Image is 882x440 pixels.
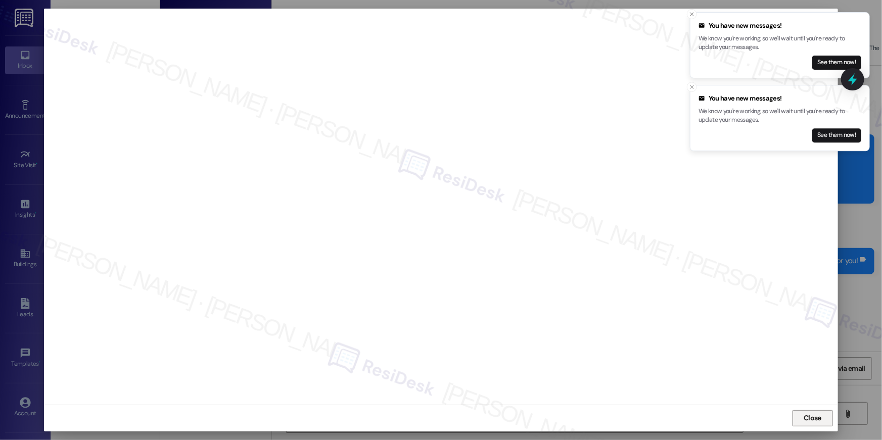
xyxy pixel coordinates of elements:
[793,410,833,426] button: Close
[699,107,861,125] p: We know you're working, so we'll wait until you're ready to update your messages.
[812,128,861,142] button: See them now!
[699,34,861,52] p: We know you're working, so we'll wait until you're ready to update your messages.
[699,93,861,104] div: You have new messages!
[687,82,697,92] button: Close toast
[49,14,833,400] iframe: retool
[687,9,697,19] button: Close toast
[804,413,821,423] span: Close
[812,56,861,70] button: See them now!
[699,21,861,31] div: You have new messages!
